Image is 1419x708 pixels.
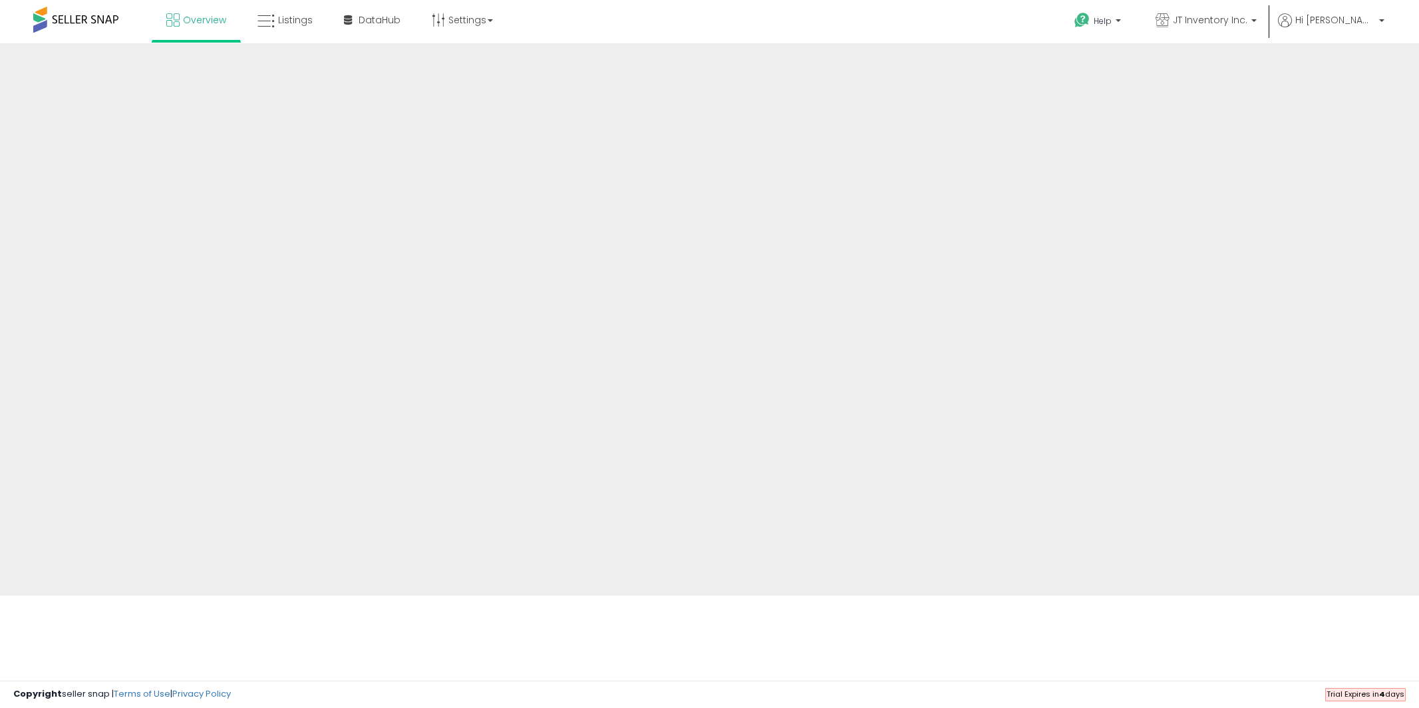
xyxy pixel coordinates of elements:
[1074,12,1090,29] i: Get Help
[183,13,226,27] span: Overview
[359,13,400,27] span: DataHub
[278,13,313,27] span: Listings
[1094,15,1112,27] span: Help
[1064,2,1134,43] a: Help
[1278,13,1384,43] a: Hi [PERSON_NAME]
[1295,13,1375,27] span: Hi [PERSON_NAME]
[1173,13,1247,27] span: JT Inventory Inc.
